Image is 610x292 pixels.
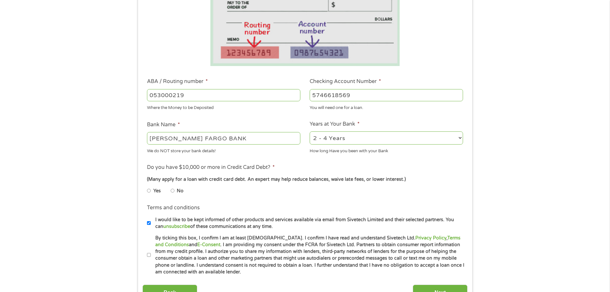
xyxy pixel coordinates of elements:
[163,224,190,229] a: unsubscribe
[147,78,208,85] label: ABA / Routing number
[310,89,463,101] input: 345634636
[153,188,161,195] label: Yes
[310,146,463,154] div: How long Have you been with your Bank
[310,121,360,128] label: Years at Your Bank
[147,89,300,101] input: 263177916
[155,235,460,247] a: Terms and Conditions
[310,103,463,111] div: You will need one for a loan.
[310,78,381,85] label: Checking Account Number
[147,121,180,128] label: Bank Name
[151,216,465,230] label: I would like to be kept informed of other products and services available via email from Sivetech...
[147,164,275,171] label: Do you have $10,000 or more in Credit Card Debt?
[147,176,463,183] div: (Many apply for a loan with credit card debt. An expert may help reduce balances, waive late fees...
[147,146,300,154] div: We do NOT store your bank details!
[415,235,446,241] a: Privacy Policy
[197,242,220,247] a: E-Consent
[147,204,200,211] label: Terms and conditions
[147,103,300,111] div: Where the Money to be Deposited
[151,235,465,276] label: By ticking this box, I confirm I am at least [DEMOGRAPHIC_DATA]. I confirm I have read and unders...
[177,188,183,195] label: No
